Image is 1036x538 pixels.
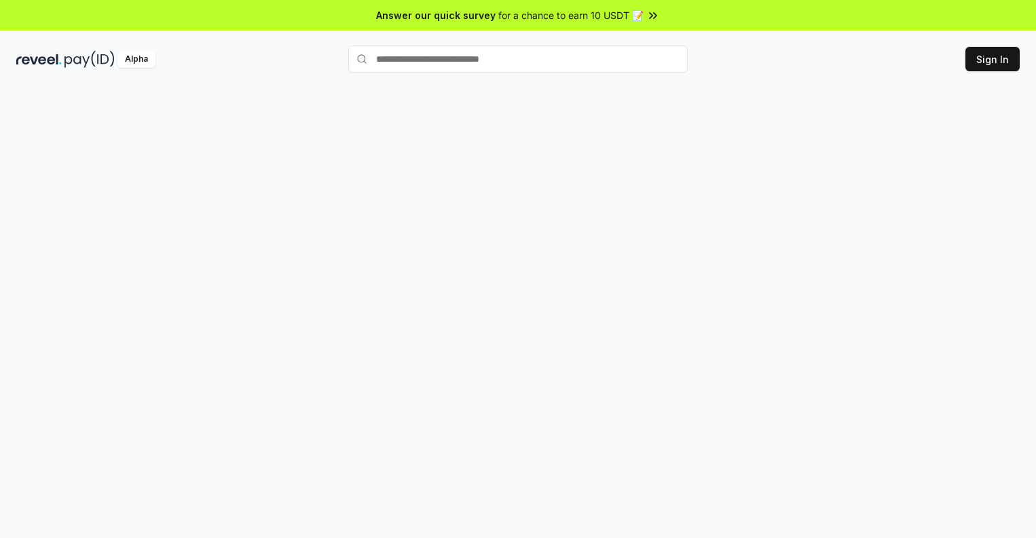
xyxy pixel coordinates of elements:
[965,47,1020,71] button: Sign In
[117,51,155,68] div: Alpha
[16,51,62,68] img: reveel_dark
[64,51,115,68] img: pay_id
[376,8,496,22] span: Answer our quick survey
[498,8,644,22] span: for a chance to earn 10 USDT 📝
